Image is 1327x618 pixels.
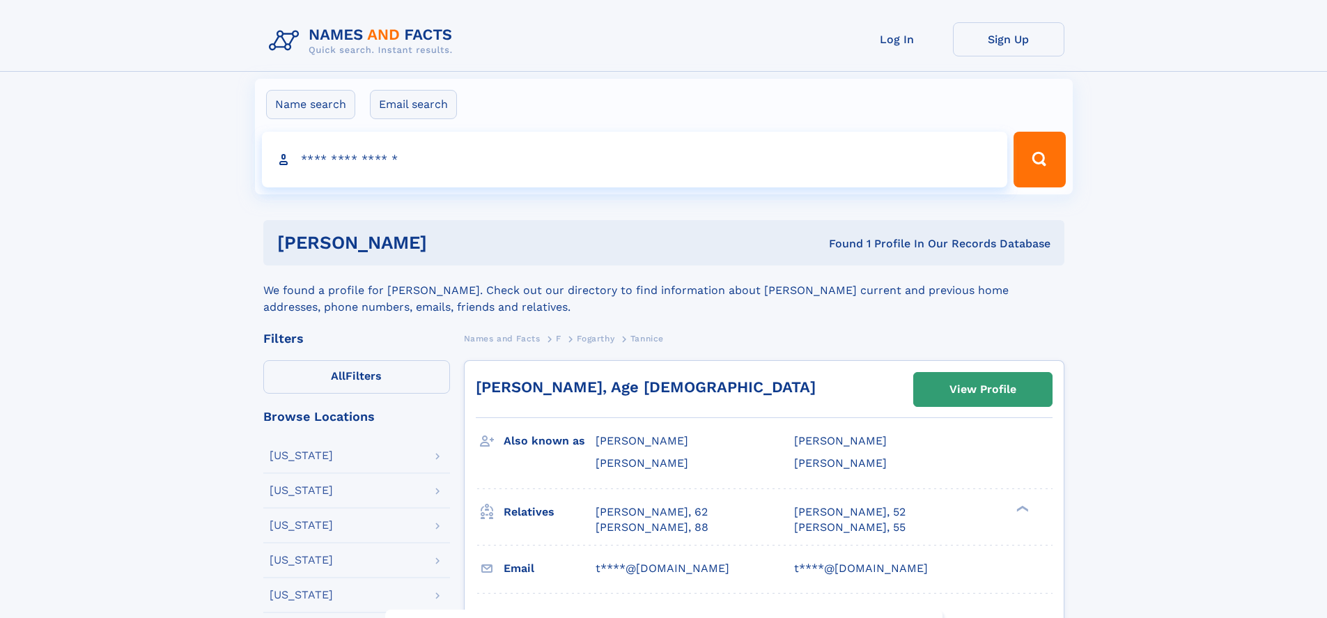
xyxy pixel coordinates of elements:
[464,330,541,347] a: Names and Facts
[270,520,333,531] div: [US_STATE]
[504,429,596,453] h3: Also known as
[556,330,561,347] a: F
[270,589,333,601] div: [US_STATE]
[263,265,1064,316] div: We found a profile for [PERSON_NAME]. Check out our directory to find information about [PERSON_N...
[370,90,457,119] label: Email search
[476,378,816,396] a: [PERSON_NAME], Age [DEMOGRAPHIC_DATA]
[914,373,1052,406] a: View Profile
[270,450,333,461] div: [US_STATE]
[949,373,1016,405] div: View Profile
[263,332,450,345] div: Filters
[504,557,596,580] h3: Email
[556,334,561,343] span: F
[596,520,708,535] a: [PERSON_NAME], 88
[1013,504,1030,513] div: ❯
[794,434,887,447] span: [PERSON_NAME]
[577,330,614,347] a: Fogarthy
[794,520,906,535] a: [PERSON_NAME], 55
[277,234,628,252] h1: [PERSON_NAME]
[504,500,596,524] h3: Relatives
[263,360,450,394] label: Filters
[270,555,333,566] div: [US_STATE]
[794,504,906,520] a: [PERSON_NAME], 52
[596,504,708,520] a: [PERSON_NAME], 62
[331,369,346,383] span: All
[953,22,1064,56] a: Sign Up
[628,236,1050,252] div: Found 1 Profile In Our Records Database
[841,22,953,56] a: Log In
[794,456,887,470] span: [PERSON_NAME]
[266,90,355,119] label: Name search
[630,334,664,343] span: Tannice
[1014,132,1065,187] button: Search Button
[577,334,614,343] span: Fogarthy
[263,410,450,423] div: Browse Locations
[596,434,688,447] span: [PERSON_NAME]
[596,456,688,470] span: [PERSON_NAME]
[262,132,1008,187] input: search input
[270,485,333,496] div: [US_STATE]
[263,22,464,60] img: Logo Names and Facts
